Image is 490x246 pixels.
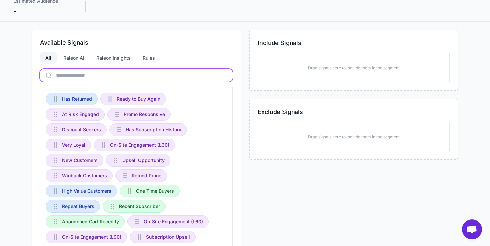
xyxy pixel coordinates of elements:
h3: Available Signals [40,38,233,47]
span: Has Subscription History [126,126,181,133]
span: Has Returned [62,95,92,103]
span: On-Site Engagement (L30) [110,141,169,149]
span: Repeat Buyers [62,203,94,210]
span: At Risk Engaged [62,111,99,118]
span: Discount Seekers [62,126,101,133]
div: All [40,52,57,64]
span: Abandoned Cart Recently [62,218,119,225]
h3: Exclude Signals [258,107,450,116]
span: Ready to Buy Again [117,95,160,103]
div: Raleon Insights [91,52,136,64]
span: On-Site Engagement (L60) [144,218,203,225]
span: Winback Customers [62,172,107,179]
span: New Customers [62,157,98,164]
span: Upsell Opportunity [122,157,165,164]
span: High Value Customers [62,187,111,195]
span: Promo Responsive [124,111,165,118]
div: - [13,6,72,16]
div: Raleon AI [58,52,90,64]
span: Recent Subscriber [119,203,160,210]
span: Refund Prone [132,172,161,179]
p: Drag signals here to include them in the segment [308,65,400,71]
span: On-Site Engagement (L90) [62,233,121,241]
span: Very Loyal [62,141,85,149]
h3: Include Signals [258,38,450,47]
a: Open chat [462,219,482,239]
p: Drag signals here to include them in the segment [308,134,400,140]
span: Subscription Upsell [146,233,190,241]
div: Rules [137,52,160,64]
span: One Time Buyers [136,187,174,195]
